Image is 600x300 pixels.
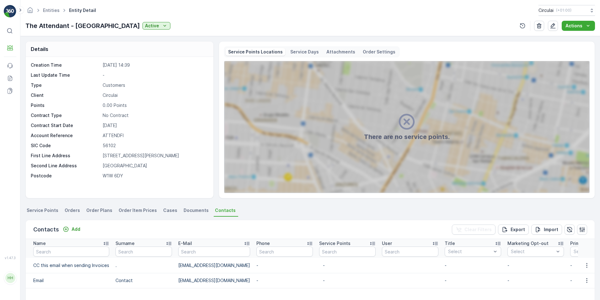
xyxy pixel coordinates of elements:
p: [PERSON_NAME][EMAIL_ADDRESS][DOMAIN_NAME] [19,261,59,280]
p: - [103,72,207,78]
p: Circulai [103,92,207,98]
p: SIC Code [31,142,100,149]
span: Cases [163,207,177,214]
a: Entities [43,8,60,13]
p: ( +01:00 ) [556,8,571,13]
p: Add [72,226,80,232]
p: Contract Type [31,112,100,119]
td: - [253,273,316,288]
p: Name [33,240,46,247]
p: W1W 6DY [103,173,207,179]
button: Clear Filters [452,225,496,235]
p: Postcode [31,173,100,179]
p: Title [445,240,455,247]
p: Client [31,92,100,98]
span: Entity Detail [68,7,97,14]
p: Points [31,102,100,108]
button: HH [4,261,16,295]
input: Search [115,247,172,257]
p: Marketing Opt-out [507,240,549,247]
p: Account Reference [31,132,100,139]
p: E-Mail [178,240,192,247]
p: [GEOGRAPHIC_DATA] [103,163,207,169]
p: - [323,262,372,269]
button: Circulai(+01:00) [538,5,595,16]
p: Contacts [33,225,59,234]
span: Order Item Prices [119,207,157,214]
td: - [442,258,504,273]
p: User [382,240,392,247]
td: [EMAIL_ADDRESS][DOMAIN_NAME] [175,258,253,273]
p: Creation Time [31,62,100,68]
p: Order Settings [363,49,395,55]
p: [DATE] 14:39 [103,62,207,68]
p: Phone [256,240,270,247]
div: HH [5,273,15,283]
span: Contacts [215,207,236,214]
h2: There are no service points. [364,132,450,142]
p: Service Days [290,49,319,55]
p: Export [511,226,525,233]
p: Surname [115,240,135,247]
p: Details [31,45,48,53]
input: Search [382,247,438,257]
span: Orders [65,207,80,214]
p: Select [448,248,491,255]
p: The Attendant - [GEOGRAPHIC_DATA] [25,21,140,31]
p: ATTENDFI [103,132,207,139]
td: - [504,273,567,288]
td: Email [26,273,112,288]
td: . [112,258,175,273]
p: Actions [565,23,582,29]
span: v 1.47.3 [4,256,16,260]
p: 56102 [103,142,207,149]
td: CC this email when sending Invoices [26,258,112,273]
button: Export [498,225,529,235]
p: Second Line Address [31,163,100,169]
span: Documents [184,207,209,214]
span: Order Plans [86,207,112,214]
p: Import [544,226,558,233]
input: Search [319,247,376,257]
p: [STREET_ADDRESS][PERSON_NAME] [103,153,207,159]
p: Active [145,23,159,29]
p: Clear Filters [464,226,492,233]
img: logo [4,5,16,18]
a: Homepage [27,9,34,14]
input: Search [33,247,109,257]
td: - [253,258,316,273]
p: Select [511,248,554,255]
input: Search [256,247,313,257]
p: - [323,277,372,284]
p: Service Points Locations [228,49,283,55]
button: Active [142,22,170,30]
p: Service Points [319,240,351,247]
span: Service Points [27,207,58,214]
p: [DATE] [103,122,207,129]
p: Contract Start Date [31,122,100,129]
p: Circulai [538,7,554,14]
p: [PERSON_NAME][EMAIL_ADDRESS][DOMAIN_NAME] [19,280,59,295]
p: Type [31,82,100,88]
td: Contact [112,273,175,288]
button: Actions [562,21,595,31]
td: - [504,258,567,273]
button: Add [60,225,83,233]
p: No Contract [103,112,207,119]
p: Attachments [326,49,355,55]
td: - [442,273,504,288]
p: 0.00 Points [103,102,207,108]
p: ⌘B [14,28,21,33]
p: Customers [103,82,207,88]
p: First Line Address [31,153,100,159]
p: Last Update Time [31,72,100,78]
button: Import [531,225,562,235]
td: [EMAIL_ADDRESS][DOMAIN_NAME] [175,273,253,288]
input: Search [178,247,250,257]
